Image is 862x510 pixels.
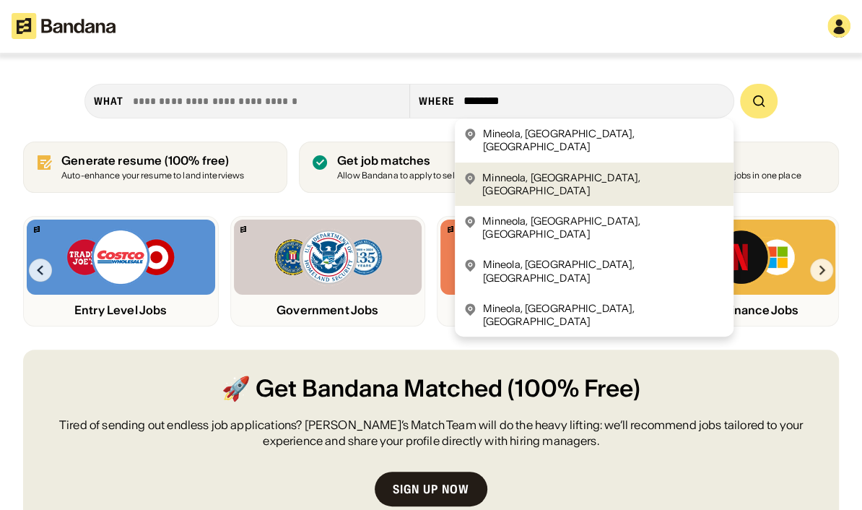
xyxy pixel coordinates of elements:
[810,259,833,282] img: Right Arrow
[375,472,487,506] a: Sign up now
[222,373,502,405] span: 🚀 Get Bandana Matched
[299,142,563,193] a: Get job matches Allow Bandana to apply to select jobs on your behalf
[240,226,246,233] img: Bandana logo
[482,215,725,241] div: Minneola, [GEOGRAPHIC_DATA], [GEOGRAPHIC_DATA]
[165,153,230,168] span: (100% free)
[483,127,725,153] div: Mineola, [GEOGRAPHIC_DATA], [GEOGRAPHIC_DATA]
[440,303,629,317] div: Top New Grad Jobs
[419,95,456,108] div: Where
[437,216,632,327] a: Bandana logoCapital One, Google, Delta logosTop New Grad Jobs
[644,216,840,327] a: Bandana logoBank of America, Netflix, Microsoft logosTech & Finance Jobs
[58,417,804,449] div: Tired of sending out endless job applications? [PERSON_NAME]’s Match Team will do the heavy lifti...
[61,171,244,181] div: Auto-enhance your resume to land interviews
[448,226,453,233] img: Bandana logo
[27,303,215,317] div: Entry Level Jobs
[337,171,544,181] div: Allow Bandana to apply to select jobs on your behalf
[23,142,287,193] a: Generate resume (100% free)Auto-enhance your resume to land interviews
[230,216,426,327] a: Bandana logoFBI, DHS, MWRD logosGovernment Jobs
[482,171,725,197] div: Minneola, [GEOGRAPHIC_DATA], [GEOGRAPHIC_DATA]
[508,373,640,405] span: (100% Free)
[29,259,52,282] img: Left Arrow
[483,258,725,284] div: Mineola, [GEOGRAPHIC_DATA], [GEOGRAPHIC_DATA]
[34,226,40,233] img: Bandana logo
[234,303,422,317] div: Government Jobs
[61,154,244,168] div: Generate resume
[66,228,175,286] img: Trader Joe’s, Costco, Target logos
[687,228,796,286] img: Bank of America, Netflix, Microsoft logos
[337,154,544,168] div: Get job matches
[483,302,725,328] div: Mineola, [GEOGRAPHIC_DATA], [GEOGRAPHIC_DATA]
[392,483,469,495] div: Sign up now
[94,95,123,108] div: what
[23,216,219,327] a: Bandana logoTrader Joe’s, Costco, Target logosEntry Level Jobs
[648,303,836,317] div: Tech & Finance Jobs
[12,13,116,39] img: Bandana logotype
[273,228,383,286] img: FBI, DHS, MWRD logos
